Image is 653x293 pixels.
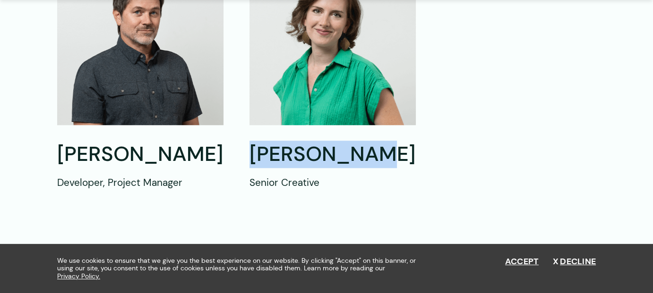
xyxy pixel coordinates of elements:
p: Developer, Project Manager [57,175,223,190]
button: Accept [505,257,539,267]
a: Privacy Policy. [57,272,100,280]
h2: [PERSON_NAME] [249,141,416,168]
p: Senior Creative [249,175,416,190]
h2: [PERSON_NAME] [57,141,223,168]
span: We use cookies to ensure that we give you the best experience on our website. By clicking "Accept... [57,257,423,280]
button: Decline [553,257,596,267]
